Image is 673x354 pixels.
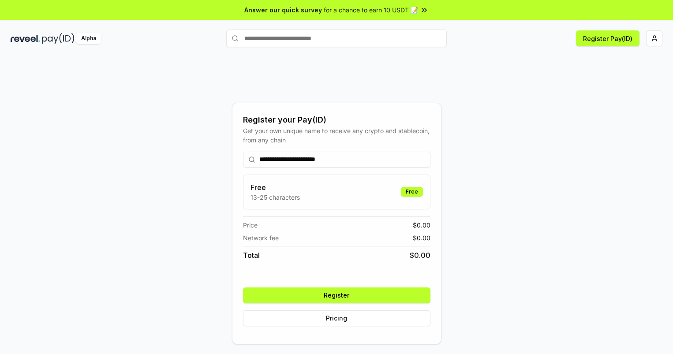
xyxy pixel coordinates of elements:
[11,33,40,44] img: reveel_dark
[243,310,430,326] button: Pricing
[576,30,639,46] button: Register Pay(ID)
[401,187,423,197] div: Free
[42,33,75,44] img: pay_id
[243,287,430,303] button: Register
[243,126,430,145] div: Get your own unique name to receive any crypto and stablecoin, from any chain
[413,233,430,242] span: $ 0.00
[243,250,260,261] span: Total
[244,5,322,15] span: Answer our quick survey
[243,220,258,230] span: Price
[243,114,430,126] div: Register your Pay(ID)
[413,220,430,230] span: $ 0.00
[76,33,101,44] div: Alpha
[243,233,279,242] span: Network fee
[324,5,418,15] span: for a chance to earn 10 USDT 📝
[410,250,430,261] span: $ 0.00
[251,193,300,202] p: 13-25 characters
[251,182,300,193] h3: Free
